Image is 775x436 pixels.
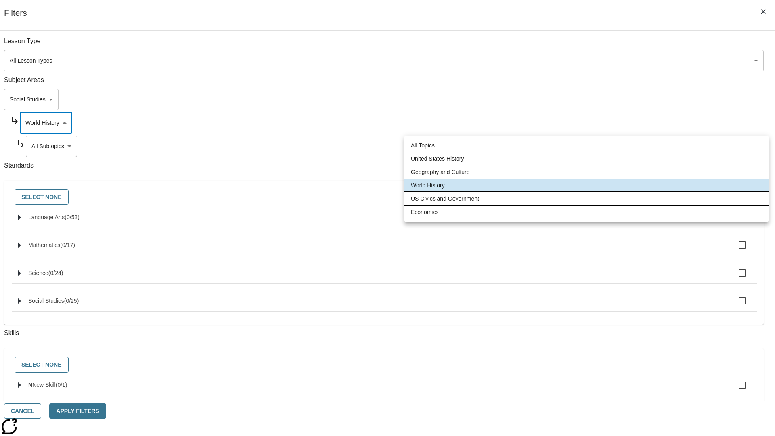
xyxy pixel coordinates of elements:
[404,179,769,192] li: World History
[404,136,769,222] ul: Select a topic
[404,139,769,152] li: All Topics
[404,152,769,166] li: United States History
[404,166,769,179] li: Geography and Culture
[404,192,769,205] li: US Civics and Government
[404,205,769,219] li: Economics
